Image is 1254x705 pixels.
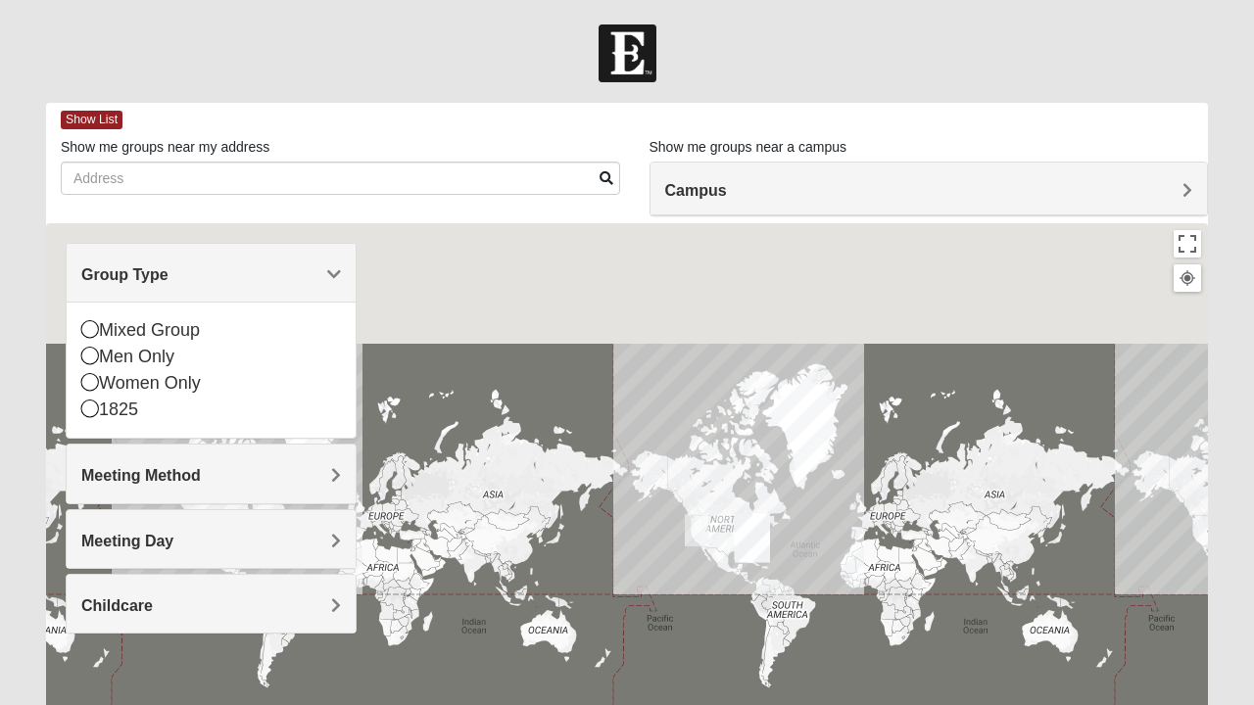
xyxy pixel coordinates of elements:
button: Your Location [1174,264,1201,292]
div: Wildlight [727,506,778,569]
div: Women Only [81,370,341,397]
div: Group Type [67,244,356,302]
span: Campus [665,182,727,199]
div: Meeting Day [67,510,356,568]
button: Toggle fullscreen view [1174,230,1201,258]
label: Show me groups near a campus [650,137,847,157]
div: Online Mens Brannen 92058 [677,506,716,554]
span: Meeting Day [81,533,173,549]
div: Campus [651,163,1208,215]
div: Men Only [81,344,341,370]
div: Jesup [726,505,777,568]
div: 1825 [81,397,341,423]
span: Group Type [81,266,169,283]
span: Meeting Method [81,467,201,484]
span: Childcare [81,597,153,614]
div: Meeting Method [67,445,356,502]
span: Show List [61,111,122,129]
label: Show me groups near my address [61,137,269,157]
img: Church of Eleven22 Logo [599,24,656,82]
div: Mixed Group [81,317,341,344]
input: Address [61,162,620,195]
div: Childcare [67,575,356,633]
